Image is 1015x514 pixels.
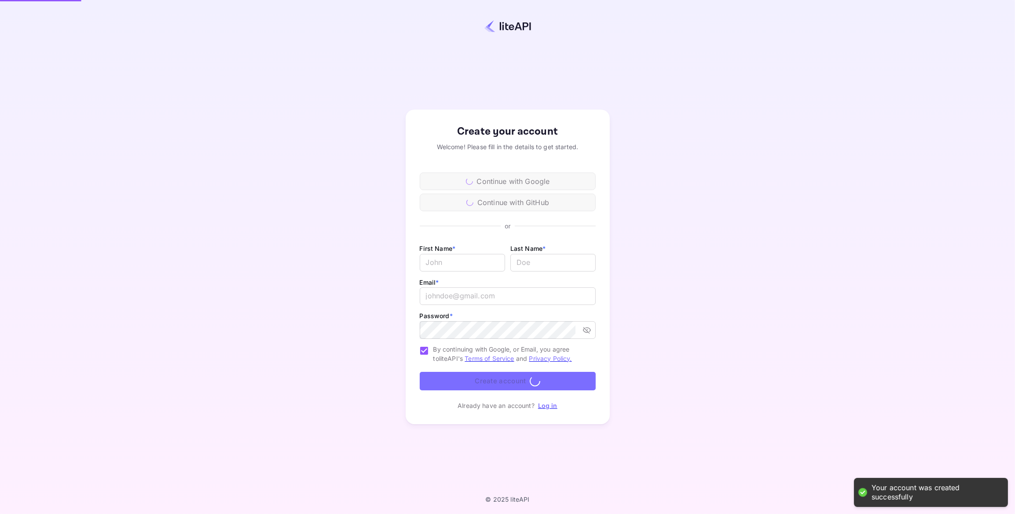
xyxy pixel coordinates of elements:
a: Log in [538,402,557,409]
button: toggle password visibility [579,322,595,338]
input: johndoe@gmail.com [420,287,596,305]
span: By continuing with Google, or Email, you agree to liteAPI's and [433,345,589,363]
label: Email [420,279,439,286]
input: Doe [510,254,596,272]
div: Welcome! Please fill in the details to get started. [420,142,596,151]
p: Already have an account? [458,401,535,410]
input: John [420,254,505,272]
div: Continue with Google [420,173,596,190]
a: Terms of Service [465,355,514,362]
label: Last Name [510,245,546,252]
div: Continue with GitHub [420,194,596,211]
a: Privacy Policy. [529,355,572,362]
div: Create your account [420,124,596,140]
label: First Name [420,245,456,252]
div: Your account was created successfully [872,483,999,502]
label: Password [420,312,453,319]
p: © 2025 liteAPI [485,496,529,503]
img: liteapi [484,20,531,33]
